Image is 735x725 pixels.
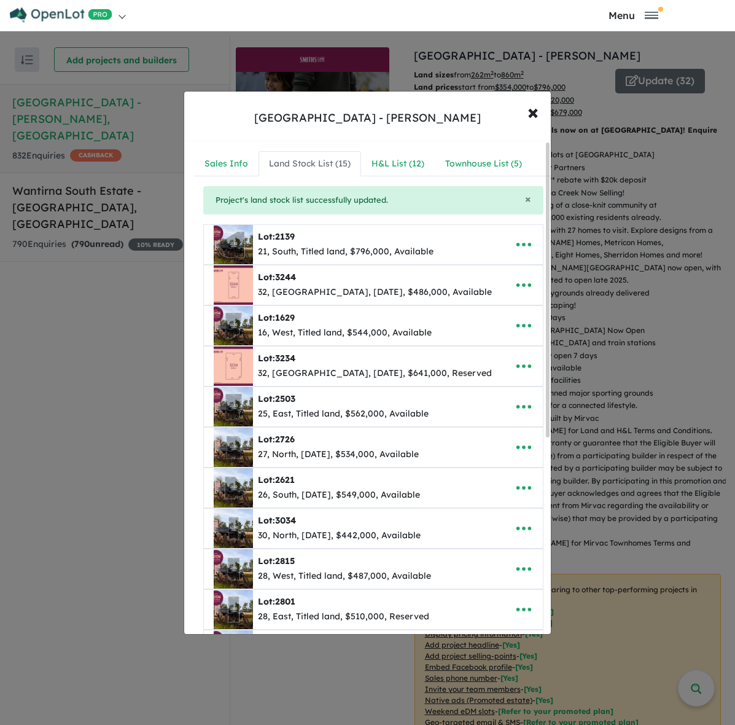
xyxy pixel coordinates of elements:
[275,353,295,364] span: 3234
[258,609,429,624] div: 28, East, Titled land, $510,000, Reserved
[275,555,295,566] span: 2815
[258,434,295,445] b: Lot:
[525,192,531,206] span: ×
[258,231,295,242] b: Lot:
[258,407,429,421] div: 25, East, Titled land, $562,000, Available
[254,110,481,126] div: [GEOGRAPHIC_DATA] - [PERSON_NAME]
[258,596,295,607] b: Lot:
[214,387,253,426] img: Smiths%20Lane%20Estate%20-%20Clyde%20North%20-%20Lot%202503___1754282989.jpg
[543,9,723,21] button: Toggle navigation
[258,393,295,404] b: Lot:
[214,347,253,386] img: Smiths%20Lane%20Estate%20-%20Clyde%20North%20-%20Lot%203234___1751847356.jpg
[445,157,522,171] div: Townhouse List ( 5 )
[258,474,295,485] b: Lot:
[527,98,539,125] span: ×
[214,630,253,670] img: Smiths%20Lane%20Estate%20-%20Clyde%20North%20-%20Lot%202832___1754893179.png
[258,353,295,364] b: Lot:
[275,231,295,242] span: 2139
[214,265,253,305] img: Smiths%20Lane%20Estate%20-%20Clyde%20North%20-%20Lot%203244___1751847484.jpg
[275,272,296,283] span: 3244
[214,549,253,589] img: Smiths%20Lane%20Estate%20-%20Clyde%20North%20-%20Lot%202815___1754285601.png
[214,306,253,345] img: Smiths%20Lane%20Estate%20-%20Clyde%20North%20-%20Lot%201629___1754283271.jpg
[269,157,351,171] div: Land Stock List ( 15 )
[258,272,296,283] b: Lot:
[275,312,295,323] span: 1629
[258,366,492,381] div: 32, [GEOGRAPHIC_DATA], [DATE], $641,000, Reserved
[258,569,431,584] div: 28, West, Titled land, $487,000, Available
[258,528,421,543] div: 30, North, [DATE], $442,000, Available
[371,157,424,171] div: H&L List ( 12 )
[275,474,295,485] span: 2621
[10,7,112,23] img: Openlot PRO Logo White
[275,434,295,445] span: 2726
[214,590,253,629] img: Smiths%20Lane%20Estate%20-%20Clyde%20North%20-%20Lot%202801___1754285865.png
[258,285,492,300] div: 32, [GEOGRAPHIC_DATA], [DATE], $486,000, Available
[203,186,543,214] div: Project's land stock list successfully updated.
[525,194,531,205] button: Close
[258,488,420,503] div: 26, South, [DATE], $549,000, Available
[214,509,253,548] img: Smiths%20Lane%20Estate%20-%20Clyde%20North%20-%20Lot%203034___1749176951.jpg
[204,157,248,171] div: Sales Info
[258,312,295,323] b: Lot:
[258,245,434,259] div: 21, South, Titled land, $796,000, Available
[214,225,253,264] img: Smiths%20Lane%20Estate%20-%20Clyde%20North%20-%20Lot%202139___1754283166.jpg
[275,596,295,607] span: 2801
[214,468,253,507] img: Smiths%20Lane%20Estate%20-%20Clyde%20North%20-%20Lot%202621___1750394483.png
[214,428,253,467] img: Smiths%20Lane%20Estate%20-%20Clyde%20North%20-%20Lot%202726___1750394434.png
[275,393,295,404] span: 2503
[275,515,296,526] span: 3034
[258,447,419,462] div: 27, North, [DATE], $534,000, Available
[258,326,432,340] div: 16, West, Titled land, $544,000, Available
[258,515,296,526] b: Lot:
[258,555,295,566] b: Lot:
